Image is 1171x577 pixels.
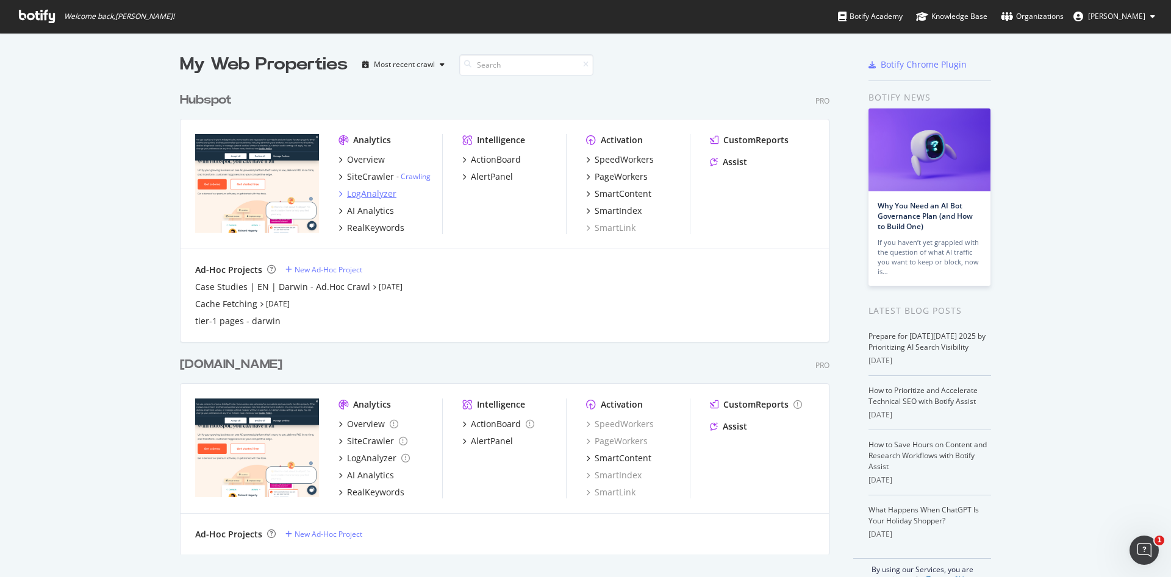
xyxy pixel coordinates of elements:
div: SmartIndex [595,205,642,217]
a: SmartContent [586,188,651,200]
a: [DATE] [379,281,403,292]
button: [PERSON_NAME] [1064,7,1165,26]
div: ActionBoard [471,418,521,430]
span: Welcome back, [PERSON_NAME] ! [64,12,174,21]
a: [DOMAIN_NAME] [180,356,287,373]
a: AI Analytics [338,205,394,217]
a: SpeedWorkers [586,418,654,430]
a: Overview [338,154,385,166]
iframe: Intercom live chat [1130,536,1159,565]
div: [DATE] [868,529,991,540]
div: [DOMAIN_NAME] [180,356,282,373]
div: Intelligence [477,398,525,411]
a: SmartIndex [586,469,642,481]
div: Overview [347,418,385,430]
a: New Ad-Hoc Project [285,264,362,275]
input: Search [459,54,593,76]
div: Activation [601,398,643,411]
a: SmartLink [586,222,636,234]
div: Botify Chrome Plugin [881,58,967,71]
div: RealKeywords [347,486,404,498]
div: SmartContent [595,188,651,200]
a: Case Studies | EN | Darwin - Ad.Hoc Crawl [195,281,370,293]
div: Pro [815,96,829,106]
a: SmartContent [586,452,651,464]
a: LogAnalyzer [338,452,410,464]
div: New Ad-Hoc Project [295,264,362,275]
div: PageWorkers [595,171,648,183]
div: SmartContent [595,452,651,464]
a: Why You Need an AI Bot Governance Plan (and How to Build One) [878,200,973,232]
div: Assist [723,420,747,433]
div: RealKeywords [347,222,404,234]
a: RealKeywords [338,222,404,234]
div: AlertPanel [471,171,513,183]
a: SmartIndex [586,205,642,217]
span: 1 [1155,536,1164,545]
div: Activation [601,134,643,146]
a: SpeedWorkers [586,154,654,166]
div: [DATE] [868,409,991,420]
div: [DATE] [868,355,991,366]
div: SpeedWorkers [595,154,654,166]
a: AlertPanel [462,171,513,183]
div: [DATE] [868,475,991,486]
div: Hubspot [180,91,232,109]
div: Analytics [353,398,391,411]
div: CustomReports [723,134,789,146]
div: If you haven’t yet grappled with the question of what AI traffic you want to keep or block, now is… [878,238,981,277]
div: Botify Academy [838,10,903,23]
a: tier-1 pages - darwin [195,315,281,327]
a: AlertPanel [462,435,513,447]
a: Assist [710,156,747,168]
div: New Ad-Hoc Project [295,529,362,539]
div: Knowledge Base [916,10,987,23]
a: [DATE] [266,299,290,309]
div: AlertPanel [471,435,513,447]
div: Assist [723,156,747,168]
a: New Ad-Hoc Project [285,529,362,539]
div: AI Analytics [347,205,394,217]
div: My Web Properties [180,52,348,77]
div: Analytics [353,134,391,146]
a: SmartLink [586,486,636,498]
div: Botify news [868,91,991,104]
a: What Happens When ChatGPT Is Your Holiday Shopper? [868,504,979,526]
div: SiteCrawler [347,171,394,183]
img: hubspot.com [195,134,319,233]
a: LogAnalyzer [338,188,396,200]
a: Assist [710,420,747,433]
a: Crawling [401,171,431,182]
a: PageWorkers [586,171,648,183]
a: How to Save Hours on Content and Research Workflows with Botify Assist [868,439,987,472]
a: CustomReports [710,134,789,146]
div: Most recent crawl [374,61,435,68]
a: Cache Fetching [195,298,257,310]
a: AI Analytics [338,469,394,481]
a: PageWorkers [586,435,648,447]
div: Ad-Hoc Projects [195,264,262,276]
div: Intelligence [477,134,525,146]
img: hubspot-bulkdataexport.com [195,398,319,497]
div: Pro [815,360,829,370]
div: grid [180,77,839,554]
div: Ad-Hoc Projects [195,528,262,540]
span: Victor Pan [1088,11,1145,21]
a: SiteCrawler- Crawling [338,171,431,183]
a: ActionBoard [462,418,534,430]
div: Organizations [1001,10,1064,23]
div: Latest Blog Posts [868,304,991,317]
img: Why You Need an AI Bot Governance Plan (and How to Build One) [868,108,990,191]
div: ActionBoard [471,154,521,166]
a: RealKeywords [338,486,404,498]
div: LogAnalyzer [347,452,396,464]
a: Overview [338,418,398,430]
